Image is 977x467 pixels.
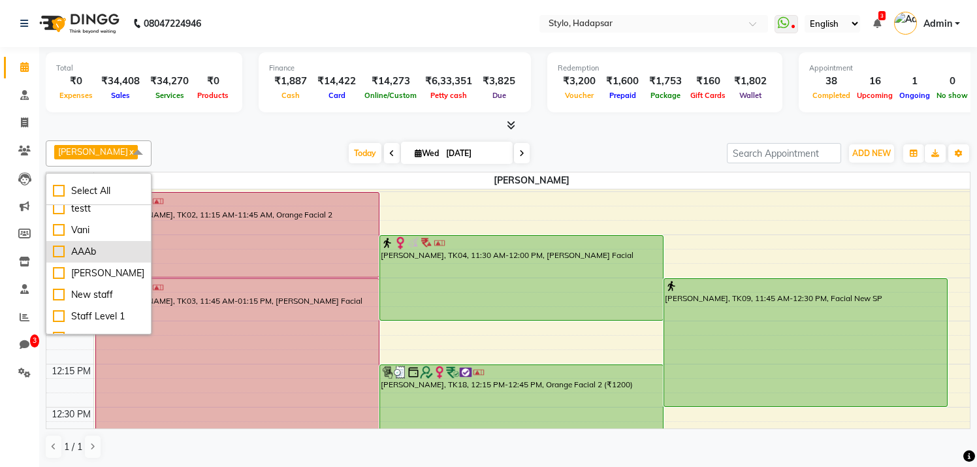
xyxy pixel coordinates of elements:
[94,172,970,189] span: [PERSON_NAME]
[727,143,841,163] input: Search Appointment
[53,288,144,302] div: New staff
[349,143,381,163] span: Today
[644,74,687,89] div: ₹1,753
[96,74,145,89] div: ₹34,408
[49,364,93,378] div: 12:15 PM
[442,144,507,163] input: 2025-09-03
[736,91,765,100] span: Wallet
[33,5,123,42] img: logo
[53,331,144,345] div: test 123
[53,310,144,323] div: Staff Level 1
[361,74,420,89] div: ₹14,273
[477,74,521,89] div: ₹3,825
[896,91,933,100] span: Ongoing
[30,334,39,347] span: 3
[56,74,96,89] div: ₹0
[489,91,509,100] span: Due
[687,91,729,100] span: Gift Cards
[894,12,917,35] img: Admin
[854,74,896,89] div: 16
[809,74,854,89] div: 38
[411,148,442,158] span: Wed
[312,74,361,89] div: ₹14,422
[562,91,597,100] span: Voucher
[46,172,93,186] div: Therapist
[933,91,971,100] span: No show
[896,74,933,89] div: 1
[325,91,349,100] span: Card
[809,63,971,74] div: Appointment
[194,91,232,100] span: Products
[56,91,96,100] span: Expenses
[53,202,144,216] div: testt
[145,74,194,89] div: ₹34,270
[96,193,379,277] div: NB [PERSON_NAME], TK02, 11:15 AM-11:45 AM, Orange Facial 2
[64,440,82,454] span: 1 / 1
[4,334,35,356] a: 3
[852,148,891,158] span: ADD NEW
[49,408,93,421] div: 12:30 PM
[933,74,971,89] div: 0
[558,63,772,74] div: Redemption
[923,17,952,31] span: Admin
[809,91,854,100] span: Completed
[53,245,144,259] div: AAAb
[361,91,420,100] span: Online/Custom
[380,365,663,449] div: [PERSON_NAME], TK18, 12:15 PM-12:45 PM, Orange Facial 2 (₹1200)
[53,184,144,198] div: Select All
[427,91,470,100] span: Petty cash
[269,74,312,89] div: ₹1,887
[269,63,521,74] div: Finance
[854,91,896,100] span: Upcoming
[558,74,601,89] div: ₹3,200
[729,74,772,89] div: ₹1,802
[849,144,894,163] button: ADD NEW
[420,74,477,89] div: ₹6,33,351
[278,91,303,100] span: Cash
[601,74,644,89] div: ₹1,600
[687,74,729,89] div: ₹160
[647,91,684,100] span: Package
[873,18,881,29] a: 3
[144,5,201,42] b: 08047224946
[606,91,639,100] span: Prepaid
[664,279,947,406] div: [PERSON_NAME], TK09, 11:45 AM-12:30 PM, Facial New SP
[152,91,187,100] span: Services
[108,91,133,100] span: Sales
[878,11,886,20] span: 3
[380,236,663,320] div: [PERSON_NAME], TK04, 11:30 AM-12:00 PM, [PERSON_NAME] Facial
[56,63,232,74] div: Total
[194,74,232,89] div: ₹0
[58,146,128,157] span: [PERSON_NAME]
[53,266,144,280] div: [PERSON_NAME]
[53,223,144,237] div: Vani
